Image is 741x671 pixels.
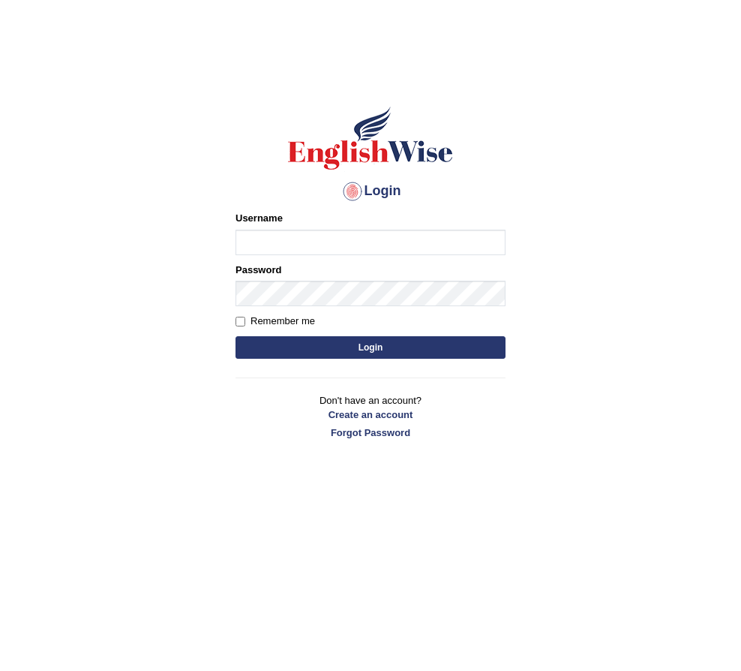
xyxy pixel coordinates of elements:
[235,408,505,422] a: Create an account
[235,317,245,326] input: Remember me
[235,336,505,359] button: Login
[235,426,505,440] a: Forgot Password
[285,104,456,172] img: Logo of English Wise sign in for intelligent practice with AI
[235,179,505,203] h4: Login
[235,211,283,225] label: Username
[235,393,505,440] p: Don't have an account?
[235,263,281,277] label: Password
[235,314,315,329] label: Remember me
